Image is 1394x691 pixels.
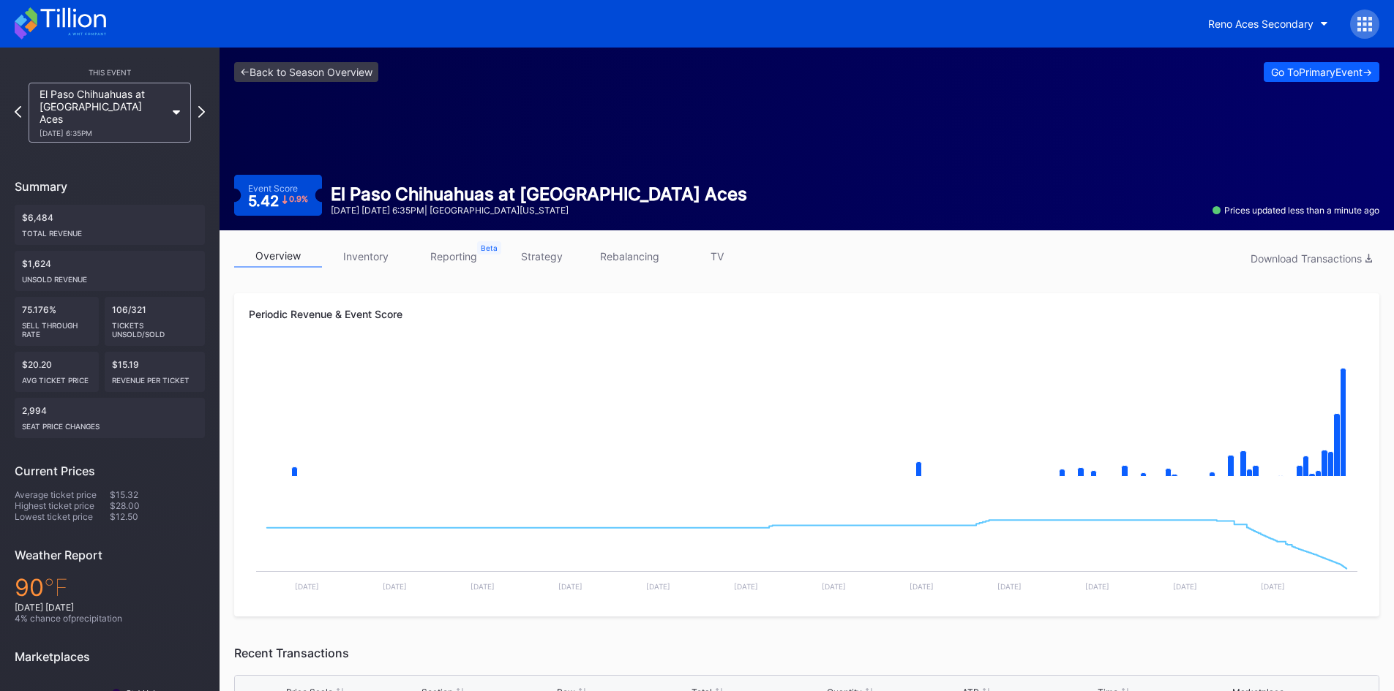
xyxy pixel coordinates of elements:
[383,582,407,591] text: [DATE]
[15,352,99,392] div: $20.20
[15,573,205,602] div: 90
[22,315,91,339] div: Sell Through Rate
[22,370,91,385] div: Avg ticket price
[105,352,206,392] div: $15.19
[234,646,1379,660] div: Recent Transactions
[15,68,205,77] div: This Event
[910,582,934,591] text: [DATE]
[1261,582,1285,591] text: [DATE]
[322,245,410,268] a: inventory
[15,251,205,291] div: $1,624
[1271,66,1372,78] div: Go To Primary Event ->
[15,205,205,245] div: $6,484
[248,183,298,194] div: Event Score
[331,184,747,205] div: El Paso Chihuahuas at [GEOGRAPHIC_DATA] Aces
[295,582,319,591] text: [DATE]
[1251,252,1372,265] div: Download Transactions
[15,179,205,194] div: Summary
[22,416,198,431] div: seat price changes
[1197,10,1339,37] button: Reno Aces Secondary
[234,245,322,268] a: overview
[105,297,206,346] div: 106/321
[110,500,205,511] div: $28.00
[997,582,1022,591] text: [DATE]
[40,88,165,137] div: El Paso Chihuahuas at [GEOGRAPHIC_DATA] Aces
[40,129,165,137] div: [DATE] 6:35PM
[15,511,110,522] div: Lowest ticket price
[15,489,110,500] div: Average ticket price
[471,582,495,591] text: [DATE]
[22,269,198,284] div: Unsold Revenue
[498,245,585,268] a: strategy
[1085,582,1109,591] text: [DATE]
[44,573,68,602] span: ℉
[248,194,308,208] div: 5.42
[112,315,198,339] div: Tickets Unsold/Sold
[585,245,673,268] a: rebalancing
[1208,18,1314,30] div: Reno Aces Secondary
[15,649,205,664] div: Marketplaces
[112,370,198,385] div: Revenue per ticket
[646,582,670,591] text: [DATE]
[249,492,1365,602] svg: Chart title
[15,602,205,613] div: [DATE] [DATE]
[1243,249,1379,268] button: Download Transactions
[15,297,99,346] div: 75.176%
[15,500,110,511] div: Highest ticket price
[15,398,205,438] div: 2,994
[249,308,1365,320] div: Periodic Revenue & Event Score
[673,245,761,268] a: TV
[1264,62,1379,82] button: Go ToPrimaryEvent->
[289,195,308,203] div: 0.9 %
[22,223,198,238] div: Total Revenue
[15,613,205,624] div: 4 % chance of precipitation
[15,464,205,478] div: Current Prices
[110,511,205,522] div: $12.50
[558,582,582,591] text: [DATE]
[15,548,205,562] div: Weather Report
[249,346,1365,492] svg: Chart title
[822,582,846,591] text: [DATE]
[110,489,205,500] div: $15.32
[234,62,378,82] a: <-Back to Season Overview
[410,245,498,268] a: reporting
[1173,582,1197,591] text: [DATE]
[1213,205,1379,216] div: Prices updated less than a minute ago
[331,205,747,216] div: [DATE] [DATE] 6:35PM | [GEOGRAPHIC_DATA][US_STATE]
[734,582,758,591] text: [DATE]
